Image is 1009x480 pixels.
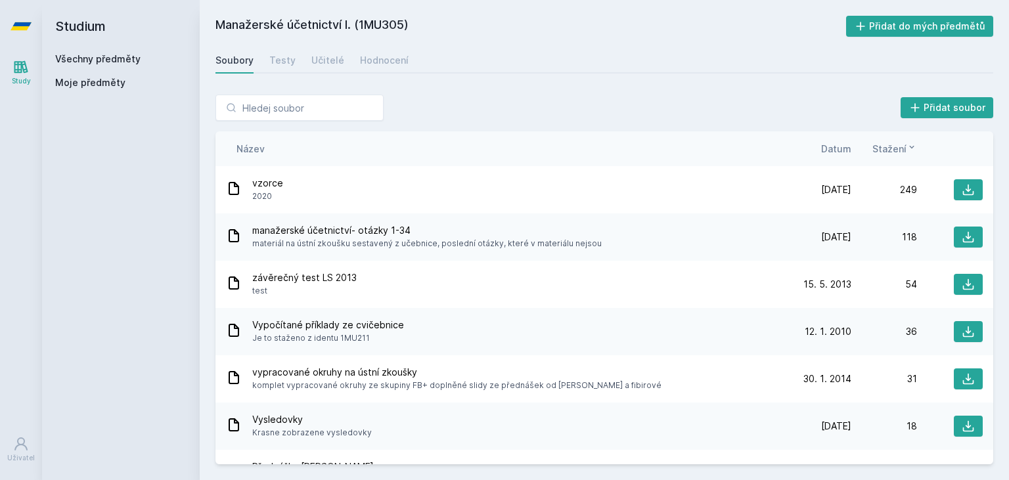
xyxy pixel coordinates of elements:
span: vypracované okruhy na ústní zkoušky [252,366,661,379]
span: Stažení [872,142,907,156]
span: komplet vypracované okruhy ze skupiny FB+ doplněné slidy ze přednášek od [PERSON_NAME] a fibirové [252,379,661,392]
a: Soubory [215,47,254,74]
button: Přidat soubor [901,97,994,118]
button: Stažení [872,142,917,156]
div: Učitelé [311,54,344,67]
span: Krasne zobrazene vysledovky [252,426,372,439]
div: 249 [851,183,917,196]
span: 15. 5. 2013 [803,278,851,291]
a: Uživatel [3,429,39,469]
h2: Manažerské účetnictví I. (1MU305) [215,16,846,37]
div: 36 [851,325,917,338]
div: Testy [269,54,296,67]
div: 54 [851,278,917,291]
span: Je to staženo z identu 1MU211 [252,332,404,345]
button: Název [236,142,265,156]
a: Učitelé [311,47,344,74]
span: test [252,284,357,297]
span: 2020 [252,190,283,203]
span: [DATE] [821,420,851,433]
button: Datum [821,142,851,156]
span: 30. 1. 2014 [803,372,851,385]
span: vzorce [252,177,283,190]
button: Přidat do mých předmětů [846,16,994,37]
div: Uživatel [7,453,35,463]
div: Study [12,76,31,86]
div: Hodnocení [360,54,409,67]
input: Hledej soubor [215,95,384,121]
a: Hodnocení [360,47,409,74]
span: Přednášky [PERSON_NAME] [252,460,780,473]
a: Testy [269,47,296,74]
span: [DATE] [821,230,851,244]
div: 18 [851,420,917,433]
span: manažerské účetnictví- otázky 1-34 [252,224,602,237]
span: Vysledovky [252,413,372,426]
span: 12. 1. 2010 [805,325,851,338]
span: [DATE] [821,183,851,196]
span: materiál na ústní zkoušku sestavený z učebnice, poslední otázky, které v materiálu nejsou [252,237,602,250]
a: Všechny předměty [55,53,141,64]
div: 118 [851,230,917,244]
a: Study [3,53,39,93]
span: závěrečný test LS 2013 [252,271,357,284]
span: Moje předměty [55,76,125,89]
div: 31 [851,372,917,385]
div: Soubory [215,54,254,67]
span: Vypočítané příklady ze cvičebnice [252,318,404,332]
